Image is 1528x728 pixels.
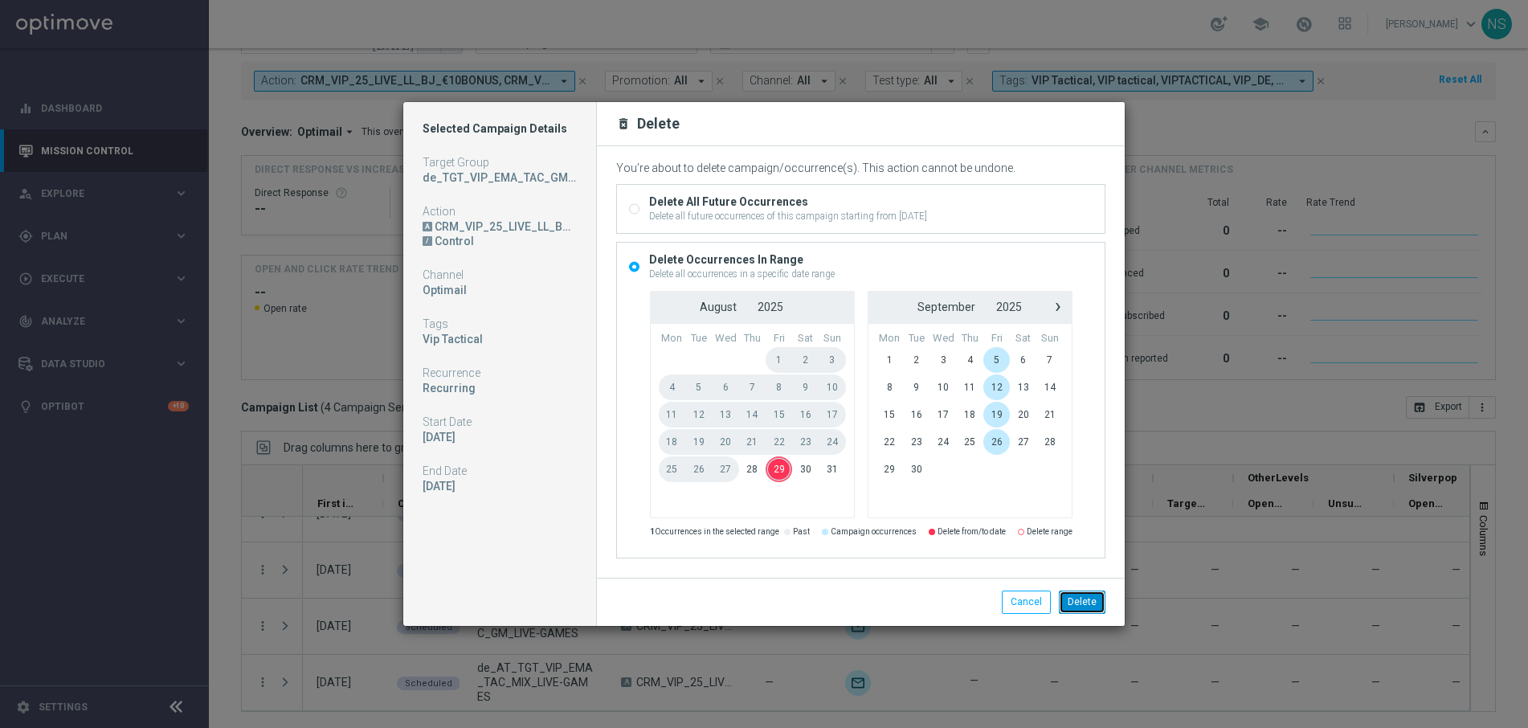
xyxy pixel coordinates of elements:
span: August [700,301,737,313]
th: weekday [712,332,739,346]
label: Delete from/to date [938,526,1006,539]
span: 21 [739,429,766,455]
span: 5 [983,347,1010,373]
div: Recurrence [423,366,577,380]
span: 16 [792,402,819,427]
div: de_TGT_VIP_EMA_TAC_GM_LIVE-GAMES [423,170,577,185]
bs-datepicker-navigation-view: ​ ​ ​ [654,297,851,317]
span: 10 [819,374,845,400]
span: 18 [957,402,983,427]
div: 26 Sep 2025, Friday [423,479,577,493]
div: DN [423,234,577,248]
button: › [1048,297,1068,317]
span: 8 [766,374,792,400]
span: 7 [1036,347,1063,373]
i: delete_forever [616,117,631,131]
th: weekday [876,332,904,346]
h1: Selected Campaign Details [423,121,577,136]
span: 6 [712,374,739,400]
th: weekday [983,332,1010,346]
button: 2025 [986,297,1032,317]
span: 16 [903,402,929,427]
span: 24 [929,429,957,455]
th: weekday [685,332,712,346]
div: / [423,236,432,246]
div: Start Date [423,415,577,429]
bs-daterangepicker-inline-container: calendar [650,291,1072,518]
div: Delete Occurrences In Range [649,252,835,267]
span: 20 [712,429,739,455]
div: CRM_VIP_25_LIVE_LL_BJ_€10BONUS_EMAIL [435,219,577,234]
span: 8 [876,374,904,400]
div: CRM_VIP_25_LIVE_LL_BJ_€10BONUS_EMAIL [423,219,577,234]
th: weekday [903,332,929,346]
span: 14 [739,402,766,427]
label: Past [793,526,810,539]
span: 9 [792,374,819,400]
span: 26 [983,429,1010,455]
div: You’re about to delete campaign/occurrence(s). This action cannot be undone. [616,162,1105,175]
span: 25 [659,456,686,482]
span: 9 [903,374,929,400]
label: Occurrences in the selected range [650,526,779,539]
th: weekday [659,332,686,346]
div: A [423,222,432,231]
th: weekday [766,332,792,346]
th: weekday [1010,332,1036,346]
span: 27 [712,456,739,482]
button: September [907,297,986,317]
span: 27 [1010,429,1036,455]
th: weekday [819,332,845,346]
span: 22 [766,429,792,455]
strong: 1 [650,527,655,536]
span: 28 [1036,429,1063,455]
span: 26 [685,456,712,482]
span: 19 [983,402,1010,427]
span: 6 [1010,347,1036,373]
span: 22 [876,429,904,455]
span: 14 [1036,374,1063,400]
span: 23 [792,429,819,455]
span: 2 [792,347,819,373]
span: 13 [1010,374,1036,400]
span: 25 [957,429,983,455]
h2: Delete [637,114,680,133]
span: 5 [685,374,712,400]
span: 31 [819,456,845,482]
span: 2 [903,347,929,373]
span: 28 [739,456,766,482]
span: 11 [659,402,686,427]
th: weekday [739,332,766,346]
span: 2025 [758,301,783,313]
button: Delete [1059,591,1105,613]
span: 12 [685,402,712,427]
div: Recurring [423,381,577,395]
button: 2025 [747,297,794,317]
div: Channel [423,268,577,282]
th: weekday [792,332,819,346]
span: 15 [766,402,792,427]
span: 21 [1036,402,1063,427]
span: 24 [819,429,845,455]
span: 17 [819,402,845,427]
span: 29 [766,456,792,482]
span: 4 [957,347,983,373]
label: Delete range [1027,526,1072,539]
div: Delete All Future Occurrences [649,194,927,209]
div: 18 Jul 2025, Friday [423,430,577,444]
div: Vip Tactical [423,332,577,346]
span: 13 [712,402,739,427]
span: 2025 [996,301,1022,313]
label: Campaign occurrences [831,526,917,539]
span: 12 [983,374,1010,400]
div: Target Group [423,155,577,170]
span: 30 [792,456,819,482]
div: Control [435,234,577,248]
th: weekday [957,332,983,346]
span: 7 [739,374,766,400]
span: September [917,301,975,313]
span: 1 [766,347,792,373]
button: August [689,297,747,317]
span: 29 [876,456,904,482]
